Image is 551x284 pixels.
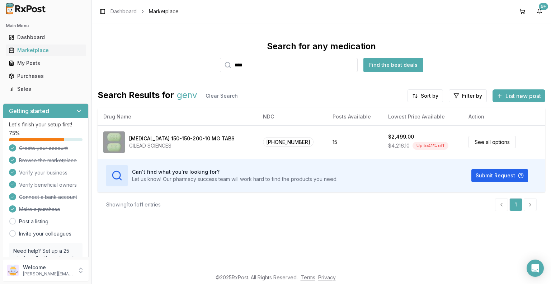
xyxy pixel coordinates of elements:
div: Open Intercom Messenger [527,260,544,277]
div: Search for any medication [267,41,376,52]
a: Terms [301,274,315,280]
h3: Can't find what you're looking for? [132,168,338,176]
span: Filter by [462,92,482,99]
span: $4,216.10 [388,142,410,149]
button: 9+ [534,6,545,17]
p: Need help? Set up a 25 minute call with our team to set up. [13,247,78,269]
button: Clear Search [200,89,244,102]
th: Drug Name [98,108,257,125]
span: Search Results for [98,89,174,102]
a: See all options [468,136,516,148]
button: List new post [493,89,545,102]
span: Verify your business [19,169,67,176]
span: Connect a bank account [19,194,77,201]
h3: Getting started [9,107,49,115]
span: Verify beneficial owners [19,181,77,188]
p: Let's finish your setup first! [9,121,83,128]
span: Make a purchase [19,206,60,213]
a: Post a listing [19,218,48,225]
button: Filter by [449,89,487,102]
button: Sales [3,83,89,95]
th: Action [463,108,545,125]
span: genv [177,89,197,102]
button: Submit Request [471,169,528,182]
a: Dashboard [110,8,137,15]
th: NDC [257,108,326,125]
div: Marketplace [9,47,83,54]
p: Let us know! Our pharmacy success team will work hard to find the products you need. [132,176,338,183]
div: [MEDICAL_DATA] 150-150-200-10 MG TABS [129,135,235,142]
span: List new post [505,92,541,100]
div: 9+ [539,3,548,10]
a: List new post [493,93,545,100]
td: 15 [327,125,382,159]
span: Sort by [421,92,438,99]
div: Dashboard [9,34,83,41]
div: Purchases [9,73,83,80]
th: Lowest Price Available [382,108,463,125]
button: Dashboard [3,32,89,43]
button: Marketplace [3,45,89,56]
a: Privacy [318,274,336,280]
img: Genvoya 150-150-200-10 MG TABS [103,131,125,153]
button: My Posts [3,57,89,69]
p: [PERSON_NAME][EMAIL_ADDRESS][DOMAIN_NAME] [23,271,73,277]
button: Sort by [408,89,443,102]
div: Sales [9,85,83,93]
span: 75 % [9,130,20,137]
a: My Posts [6,57,86,70]
a: 1 [509,198,522,211]
a: Purchases [6,70,86,83]
a: Marketplace [6,44,86,57]
button: Purchases [3,70,89,82]
a: Invite your colleagues [19,230,71,237]
a: Sales [6,83,86,96]
th: Posts Available [327,108,382,125]
button: Find the best deals [363,58,423,72]
div: GILEAD SCIENCES [129,142,235,149]
nav: breadcrumb [110,8,179,15]
div: $2,499.00 [388,133,414,140]
img: RxPost Logo [3,3,49,14]
span: Browse the marketplace [19,157,77,164]
div: Showing 1 to 1 of 1 entries [106,201,161,208]
span: Marketplace [149,8,179,15]
div: My Posts [9,60,83,67]
span: Create your account [19,145,68,152]
nav: pagination [495,198,537,211]
span: [PHONE_NUMBER] [263,137,314,147]
p: Welcome [23,264,73,271]
img: User avatar [7,265,19,276]
div: Up to 41 % off [413,142,448,150]
a: Dashboard [6,31,86,44]
h2: Main Menu [6,23,86,29]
